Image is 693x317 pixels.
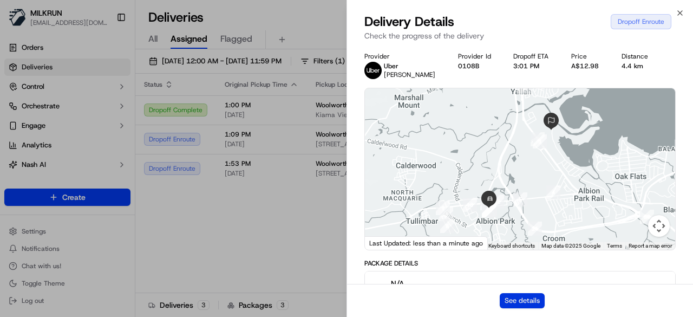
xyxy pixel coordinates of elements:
[622,52,653,61] div: Distance
[546,185,560,199] div: 4
[500,293,545,308] button: See details
[648,215,670,237] button: Map camera controls
[571,52,604,61] div: Price
[384,62,435,70] p: Uber
[513,62,554,70] div: 3:01 PM
[364,62,382,79] img: uber-new-logo.jpeg
[513,52,554,61] div: Dropoff ETA
[483,201,497,215] div: 30
[364,13,454,30] span: Delivery Details
[571,62,604,70] div: A$12.98
[513,192,527,206] div: 5
[533,134,547,148] div: 3
[436,201,450,215] div: 9
[364,259,676,268] div: Package Details
[640,210,654,224] div: 20
[364,52,441,61] div: Provider
[528,222,542,236] div: 21
[463,198,477,212] div: 10
[368,236,403,250] img: Google
[458,52,496,61] div: Provider Id
[391,278,422,289] span: N/A
[622,62,653,70] div: 4.4 km
[488,242,535,250] button: Keyboard shortcuts
[490,195,504,209] div: 22
[384,70,435,79] span: [PERSON_NAME]
[531,132,545,146] div: 2
[439,207,453,221] div: 7
[365,271,675,306] button: N/A
[440,219,454,233] div: 8
[365,236,488,250] div: Last Updated: less than a minute ago
[364,30,676,41] p: Check the progress of the delivery
[482,203,496,217] div: 38
[607,243,622,249] a: Terms (opens in new tab)
[458,62,479,70] button: 0108B
[368,236,403,250] a: Open this area in Google Maps (opens a new window)
[629,243,672,249] a: Report a map error
[482,203,496,217] div: 39
[541,243,600,249] span: Map data ©2025 Google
